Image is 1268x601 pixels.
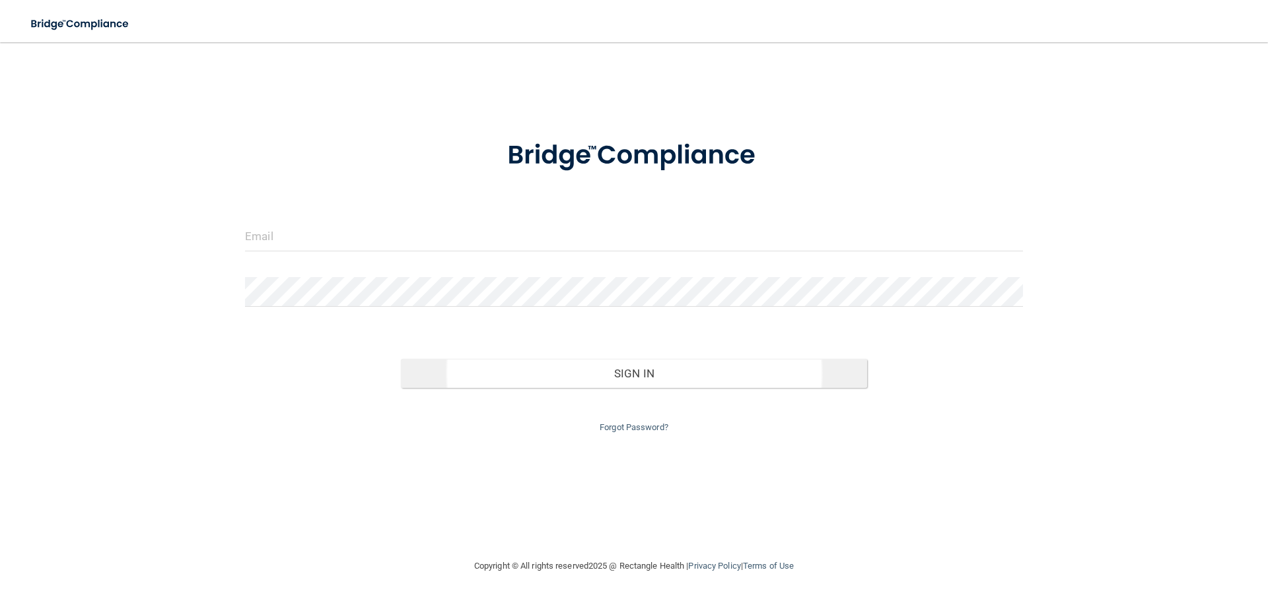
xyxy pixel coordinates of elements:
[688,561,740,571] a: Privacy Policy
[1039,507,1252,560] iframe: Drift Widget Chat Controller
[393,545,875,587] div: Copyright © All rights reserved 2025 @ Rectangle Health | |
[480,121,788,190] img: bridge_compliance_login_screen.278c3ca4.svg
[245,222,1023,251] input: Email
[20,11,141,38] img: bridge_compliance_login_screen.278c3ca4.svg
[401,359,868,388] button: Sign In
[743,561,794,571] a: Terms of Use
[600,422,668,432] a: Forgot Password?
